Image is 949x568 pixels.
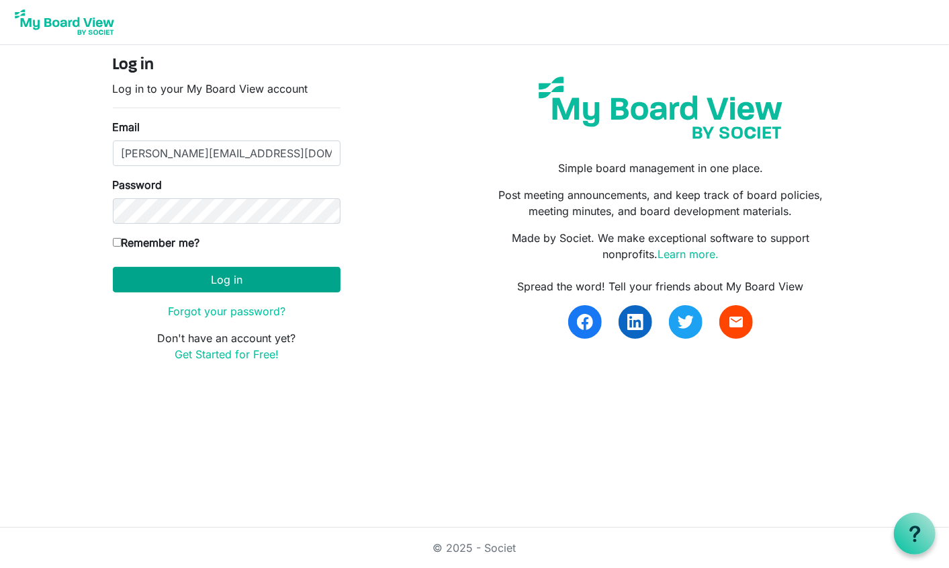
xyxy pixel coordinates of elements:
[433,541,516,555] a: © 2025 - Societ
[577,314,593,330] img: facebook.svg
[728,314,744,330] span: email
[113,267,341,292] button: Log in
[113,119,140,135] label: Email
[11,5,118,39] img: My Board View Logo
[529,67,793,149] img: my-board-view-societ.svg
[627,314,643,330] img: linkedin.svg
[168,305,285,318] a: Forgot your password?
[113,330,341,362] p: Don't have an account yet?
[175,348,279,361] a: Get Started for Free!
[113,177,163,193] label: Password
[113,81,341,97] p: Log in to your My Board View account
[484,187,836,219] p: Post meeting announcements, and keep track of board policies, meeting minutes, and board developm...
[484,160,836,176] p: Simple board management in one place.
[113,238,122,247] input: Remember me?
[678,314,694,330] img: twitter.svg
[658,247,719,261] a: Learn more.
[484,278,836,294] div: Spread the word! Tell your friends about My Board View
[113,235,200,251] label: Remember me?
[484,230,836,262] p: Made by Societ. We make exceptional software to support nonprofits.
[113,56,341,75] h4: Log in
[719,305,753,339] a: email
